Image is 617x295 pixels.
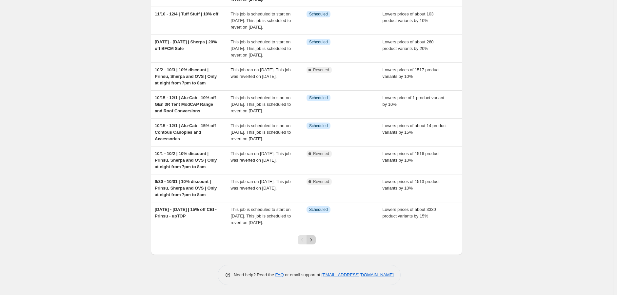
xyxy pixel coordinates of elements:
[231,151,291,163] span: This job ran on [DATE]. This job was reverted on [DATE].
[155,95,216,113] span: 10/15 - 12/1 | Alu-Cab | 10% off GEn 3R Tent ModCAP Range and Roof Conversions
[383,11,434,23] span: Lowers prices of about 103 product variants by 10%
[383,39,434,51] span: Lowers prices of about 260 product variants by 20%
[231,179,291,191] span: This job ran on [DATE]. This job was reverted on [DATE].
[155,11,218,16] span: 11/10 - 12/4 | Tuff Stuff | 10% off
[313,179,329,184] span: Reverted
[383,151,440,163] span: Lowers prices of 1516 product variants by 10%
[231,67,291,79] span: This job ran on [DATE]. This job was reverted on [DATE].
[383,67,440,79] span: Lowers prices of 1517 product variants by 10%
[231,95,291,113] span: This job is scheduled to start on [DATE]. This job is scheduled to revert on [DATE].
[322,272,394,277] a: [EMAIL_ADDRESS][DOMAIN_NAME]
[231,123,291,141] span: This job is scheduled to start on [DATE]. This job is scheduled to revert on [DATE].
[383,95,445,107] span: Lowers price of 1 product variant by 10%
[383,123,447,135] span: Lowers prices of about 14 product variants by 15%
[155,67,217,85] span: 10/2 - 10/3 | 10% discount | Prinsu, Sherpa and OVS | Only at night from 7pm to 8am
[383,179,440,191] span: Lowers prices of 1513 product variants by 10%
[155,179,217,197] span: 9/30 - 10/01 | 10% discount | Prinsu, Sherpa and OVS | Only at night from 7pm to 8am
[383,207,436,218] span: Lowers prices of about 3330 product variants by 15%
[309,207,328,212] span: Scheduled
[155,39,217,51] span: [DATE] - [DATE] | Sherpa | 20% off BFCM Sale
[307,235,316,244] button: Next
[309,11,328,17] span: Scheduled
[231,11,291,30] span: This job is scheduled to start on [DATE]. This job is scheduled to revert on [DATE].
[155,123,216,141] span: 10/15 - 12/1 | Alu-Cab | 15% off Contous Canopies and Accessories
[309,95,328,101] span: Scheduled
[284,272,322,277] span: or email support at
[309,123,328,128] span: Scheduled
[275,272,284,277] a: FAQ
[313,67,329,73] span: Reverted
[231,39,291,57] span: This job is scheduled to start on [DATE]. This job is scheduled to revert on [DATE].
[155,151,217,169] span: 10/1 - 10/2 | 10% discount | Prinsu, Sherpa and OVS | Only at night from 7pm to 8am
[309,39,328,45] span: Scheduled
[234,272,275,277] span: Need help? Read the
[298,235,316,244] nav: Pagination
[155,207,217,218] span: [DATE] - [DATE] | 15% off CBI - Prinsu - upTOP
[313,151,329,156] span: Reverted
[231,207,291,225] span: This job is scheduled to start on [DATE]. This job is scheduled to revert on [DATE].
